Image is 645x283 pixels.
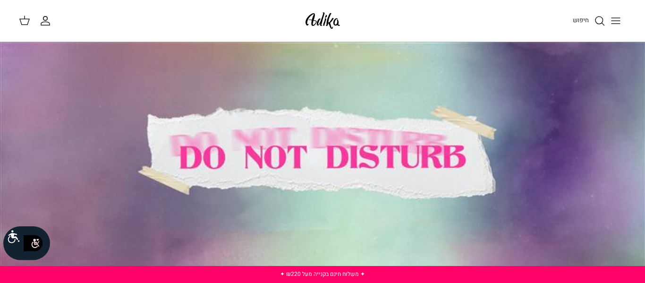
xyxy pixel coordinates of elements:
button: Toggle menu [605,10,626,31]
a: חיפוש [573,15,605,26]
img: Adika IL [303,9,343,32]
span: חיפוש [573,16,589,25]
a: החשבון שלי [40,15,55,26]
a: ✦ משלוח חינם בקנייה מעל ₪220 ✦ [280,270,365,278]
img: accessibility_icon02.svg [20,230,46,256]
